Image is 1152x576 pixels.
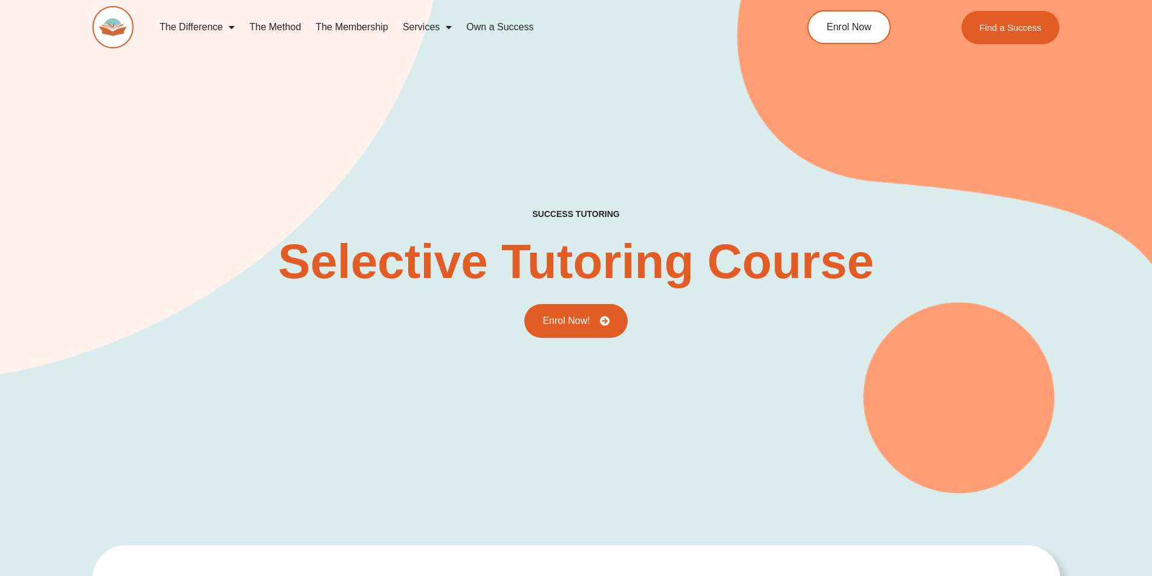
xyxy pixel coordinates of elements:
span: Enrol Now [827,22,871,32]
span: Find a Success [980,23,1042,32]
a: The Membership [308,13,395,41]
a: The Difference [152,13,242,41]
a: Enrol Now! [524,304,627,338]
nav: Menu [152,13,752,41]
h2: Selective Tutoring Course [278,238,874,286]
a: Enrol Now [807,10,891,44]
a: Own a Success [459,13,541,41]
span: Enrol Now! [542,316,590,326]
h4: success tutoring [532,209,619,219]
a: The Method [242,13,308,41]
a: Services [395,13,459,41]
a: Find a Success [962,11,1060,44]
